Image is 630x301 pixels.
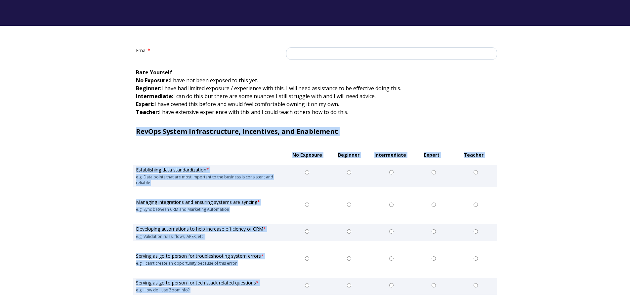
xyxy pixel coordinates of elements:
[136,253,261,259] span: Serving as go to person for troubleshooting system errors
[136,261,286,266] legend: e.g. I can't create an opportunity because of this error
[136,47,147,54] span: Email
[453,152,494,158] li: Teacher
[136,167,206,173] span: Establishing data standardization
[136,69,172,84] span: No Exposure:
[161,85,401,92] span: I have had limited exposure / experience with this. I will need assistance to be effective doing ...
[136,226,263,232] span: Developing automations to help increase efficiency of CRM
[136,207,286,212] legend: e.g. Sync between CRM and Marketing Automation
[136,108,159,116] span: Teacher:
[136,280,256,286] span: Serving as go to person for tech stack related questions
[136,85,161,92] span: Beginner:
[411,152,453,158] li: Expert
[173,93,376,100] span: I can do this but there are some nuances I still struggle with and I will need advice.
[136,287,286,293] legend: e.g. How do I use ZoomInfo?
[170,77,258,84] span: I have not been exposed to this yet.
[136,69,172,76] span: Rate Yourself
[136,199,257,205] span: Managing integrations and ensuring systems are syncing
[136,174,286,186] legend: e.g. Data points that are most important to the business is consistent and reliable
[369,152,411,158] li: Intermediate
[154,100,339,108] span: I have owned this before and would feel comfortable owning it on my own.
[136,93,173,100] span: Intermediate:
[159,108,348,116] span: I have extensive experience with this and I could teach others how to do this.
[136,100,154,108] span: Expert:
[328,152,370,158] li: Beginner
[286,152,328,158] li: No Exposure
[136,234,286,240] legend: e.g. Validation rules, flows, APEX, etc.
[136,127,494,136] h1: RevOps System Infrastructure, Incentives, and Enablement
